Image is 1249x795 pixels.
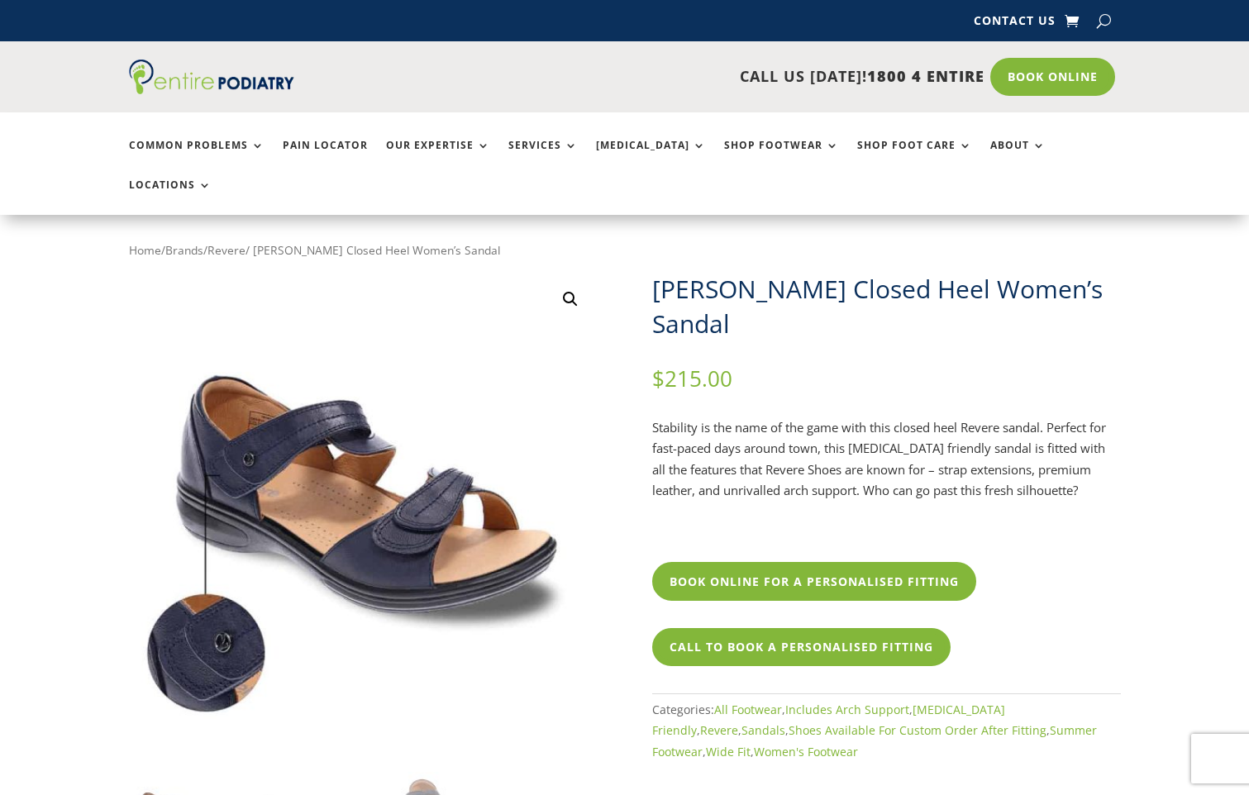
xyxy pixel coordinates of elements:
[555,284,585,314] a: View full-screen image gallery
[358,66,984,88] p: CALL US [DATE]!
[652,702,1097,759] span: Categories: , , , , , , , ,
[283,140,368,175] a: Pain Locator
[652,364,665,393] span: $
[165,242,203,258] a: Brands
[652,562,976,600] a: Book Online For A Personalised Fitting
[129,81,294,98] a: Entire Podiatry
[700,722,738,738] a: Revere
[129,60,294,94] img: logo (1)
[974,15,1056,33] a: Contact Us
[990,140,1046,175] a: About
[652,417,1121,514] p: Stability is the name of the game with this closed heel Revere sandal. Perfect for fast-paced day...
[652,272,1121,341] h1: [PERSON_NAME] Closed Heel Women’s Sandal
[652,722,1097,759] a: Summer Footwear
[596,140,706,175] a: [MEDICAL_DATA]
[785,702,909,717] a: Includes Arch Support
[652,628,951,666] a: Call To Book A Personalised Fitting
[754,744,858,759] a: Women's Footwear
[789,722,1046,738] a: Shoes Available For Custom Order After Fitting
[724,140,839,175] a: Shop Footwear
[207,242,246,258] a: Revere
[508,140,578,175] a: Services
[129,240,1121,261] nav: Breadcrumb
[386,140,490,175] a: Our Expertise
[129,242,161,258] a: Home
[857,140,972,175] a: Shop Foot Care
[706,744,751,759] a: Wide Fit
[741,722,785,738] a: Sandals
[867,66,984,86] span: 1800 4 ENTIRE
[129,272,598,740] img: Geneva Womens Sandal in Navy Colour
[652,364,732,393] bdi: 215.00
[990,58,1115,96] a: Book Online
[714,702,782,717] a: All Footwear
[129,140,265,175] a: Common Problems
[129,179,212,215] a: Locations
